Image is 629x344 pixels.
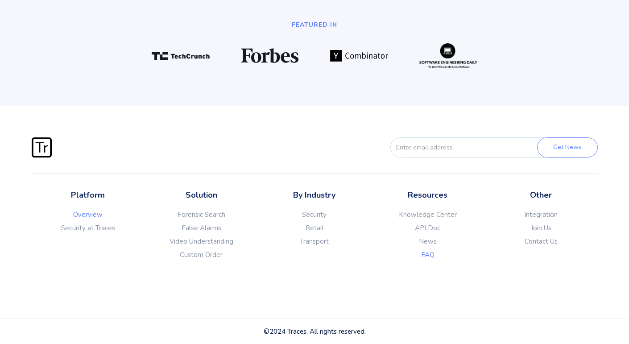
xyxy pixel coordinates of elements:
a: Security [258,210,371,219]
img: YC logo [330,50,388,62]
p: Other [484,189,598,201]
a: Overview [32,210,145,219]
img: Forbes logo [241,48,299,63]
a: Join Us [484,224,598,232]
p: FEATURED IN [203,19,426,30]
div: ©2024 Traces. All rights reserved. [32,327,598,336]
a: Security at Traces [32,224,145,232]
a: Retail [258,224,371,232]
a: Integration [484,210,598,219]
p: Resources [371,189,484,201]
img: Traces Logo [32,137,52,157]
a: Knowledge Center [371,210,484,219]
a: False Alarms [145,224,258,232]
p: By Industry [258,189,371,201]
a: API Doc [371,224,484,232]
img: Softwareengineeringdaily logo [419,43,477,68]
a: Video Understanding [145,237,258,246]
p: Platform [32,189,145,201]
a: Forensic Search [145,210,258,219]
form: FORM-EMAIL-FOOTER [375,137,598,157]
a: Contact Us [484,237,598,246]
p: Solution [145,189,258,201]
img: Tech crunch [152,52,210,60]
input: Get News [537,137,598,157]
a: Transport [258,237,371,246]
a: FAQ [371,250,484,259]
a: Custom Order [145,250,258,259]
a: News [371,237,484,246]
input: Enter email address [390,137,553,157]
